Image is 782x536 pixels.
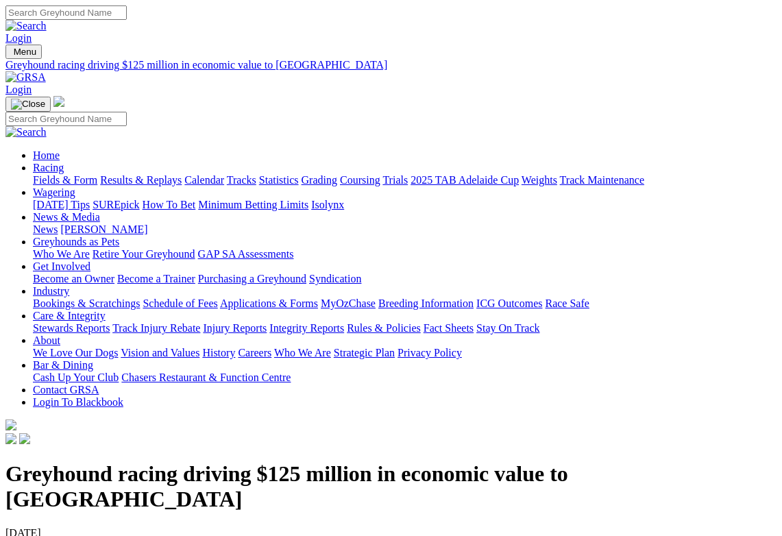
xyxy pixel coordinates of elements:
a: About [33,334,60,346]
a: News [33,223,58,235]
a: Become an Owner [33,273,114,284]
img: twitter.svg [19,433,30,444]
a: We Love Our Dogs [33,347,118,358]
div: News & Media [33,223,777,236]
a: News & Media [33,211,100,223]
a: SUREpick [93,199,139,210]
input: Search [5,5,127,20]
a: History [202,347,235,358]
a: Privacy Policy [398,347,462,358]
div: Get Involved [33,273,777,285]
div: Care & Integrity [33,322,777,334]
a: GAP SA Assessments [198,248,294,260]
a: Login [5,84,32,95]
a: Careers [238,347,271,358]
a: Fields & Form [33,174,97,186]
a: Get Involved [33,260,90,272]
a: 2025 TAB Adelaide Cup [411,174,519,186]
a: Bar & Dining [33,359,93,371]
a: Calendar [184,174,224,186]
div: Industry [33,297,777,310]
a: Stewards Reports [33,322,110,334]
a: Strategic Plan [334,347,395,358]
a: Results & Replays [100,174,182,186]
a: Become a Trainer [117,273,195,284]
span: Menu [14,47,36,57]
img: facebook.svg [5,433,16,444]
a: Rules & Policies [347,322,421,334]
a: Home [33,149,60,161]
a: Greyhounds as Pets [33,236,119,247]
div: Bar & Dining [33,371,777,384]
a: Weights [522,174,557,186]
div: Wagering [33,199,777,211]
a: Industry [33,285,69,297]
a: Minimum Betting Limits [198,199,308,210]
a: Syndication [309,273,361,284]
a: Purchasing a Greyhound [198,273,306,284]
a: How To Bet [143,199,196,210]
button: Toggle navigation [5,45,42,59]
a: Statistics [259,174,299,186]
a: Integrity Reports [269,322,344,334]
img: logo-grsa-white.png [53,96,64,107]
a: Retire Your Greyhound [93,248,195,260]
a: Who We Are [33,248,90,260]
a: Cash Up Your Club [33,371,119,383]
a: Breeding Information [378,297,474,309]
div: Greyhounds as Pets [33,248,777,260]
a: Injury Reports [203,322,267,334]
a: [DATE] Tips [33,199,90,210]
a: Login [5,32,32,44]
img: Search [5,20,47,32]
div: Racing [33,174,777,186]
a: Applications & Forms [220,297,318,309]
div: About [33,347,777,359]
a: Race Safe [545,297,589,309]
a: Stay On Track [476,322,539,334]
a: Contact GRSA [33,384,99,395]
a: Grading [302,174,337,186]
a: ICG Outcomes [476,297,542,309]
a: [PERSON_NAME] [60,223,147,235]
a: Vision and Values [121,347,199,358]
a: Racing [33,162,64,173]
input: Search [5,112,127,126]
a: Track Injury Rebate [112,322,200,334]
img: logo-grsa-white.png [5,419,16,430]
a: Login To Blackbook [33,396,123,408]
img: GRSA [5,71,46,84]
a: Chasers Restaurant & Function Centre [121,371,291,383]
a: Fact Sheets [424,322,474,334]
button: Toggle navigation [5,97,51,112]
a: Schedule of Fees [143,297,217,309]
a: Who We Are [274,347,331,358]
img: Close [11,99,45,110]
a: Tracks [227,174,256,186]
a: Track Maintenance [560,174,644,186]
a: Coursing [340,174,380,186]
h1: Greyhound racing driving $125 million in economic value to [GEOGRAPHIC_DATA] [5,461,777,512]
img: Search [5,126,47,138]
a: Bookings & Scratchings [33,297,140,309]
a: Wagering [33,186,75,198]
a: Trials [382,174,408,186]
a: MyOzChase [321,297,376,309]
a: Care & Integrity [33,310,106,321]
a: Greyhound racing driving $125 million in economic value to [GEOGRAPHIC_DATA] [5,59,777,71]
a: Isolynx [311,199,344,210]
